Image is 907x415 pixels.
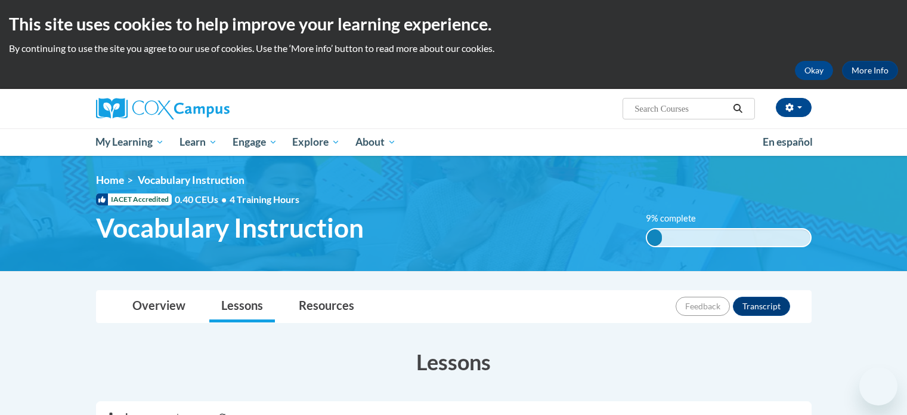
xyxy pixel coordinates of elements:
a: Overview [120,291,197,322]
label: 9% complete [646,212,714,225]
span: En español [763,136,813,148]
input: Search Courses [633,102,729,116]
span: Vocabulary Instruction [138,174,244,186]
button: Okay [795,61,833,80]
button: Search [729,102,747,116]
a: Cox Campus [96,98,323,119]
span: Vocabulary Instruction [96,212,364,244]
a: En español [755,130,821,155]
span: • [221,193,227,205]
div: 9% complete [647,229,662,246]
a: Learn [172,128,225,156]
span: 0.40 CEUs [175,193,230,206]
span: IACET Accredited [96,193,172,205]
p: By continuing to use the site you agree to our use of cookies. Use the ‘More info’ button to read... [9,42,898,55]
h3: Lessons [96,347,812,377]
span: Explore [292,135,340,149]
button: Feedback [676,297,730,316]
iframe: Button to launch messaging window [859,367,897,405]
a: About [348,128,404,156]
a: Lessons [209,291,275,322]
span: 4 Training Hours [230,193,299,205]
div: Main menu [78,128,829,156]
a: Home [96,174,124,186]
a: Resources [287,291,366,322]
span: About [355,135,396,149]
span: My Learning [95,135,164,149]
span: Engage [233,135,277,149]
button: Transcript [733,297,790,316]
h2: This site uses cookies to help improve your learning experience. [9,12,898,36]
button: Account Settings [776,98,812,117]
a: My Learning [88,128,172,156]
a: Explore [284,128,348,156]
span: Learn [179,135,217,149]
img: Cox Campus [96,98,230,119]
a: Engage [225,128,285,156]
a: More Info [842,61,898,80]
